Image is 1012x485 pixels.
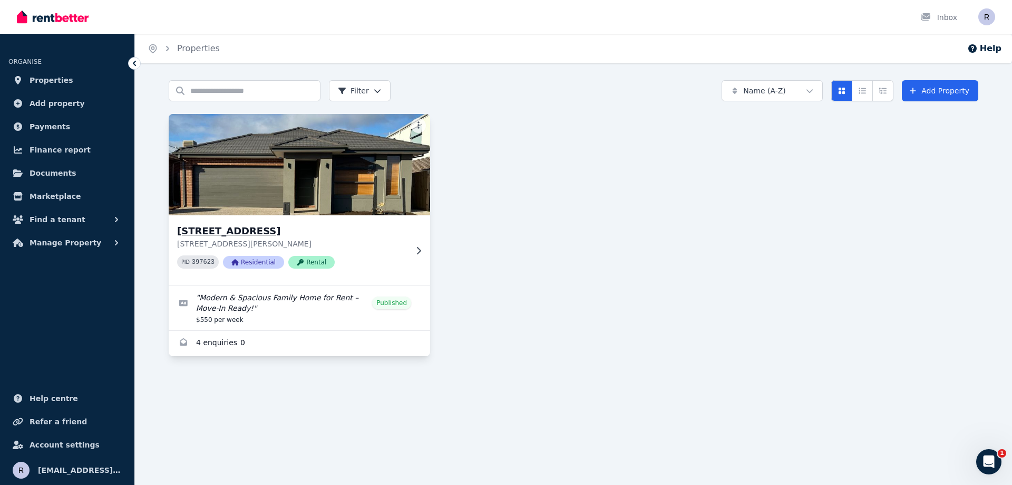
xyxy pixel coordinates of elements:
[998,449,1006,458] span: 1
[329,80,391,101] button: Filter
[411,118,426,133] button: More options
[8,434,126,455] a: Account settings
[978,8,995,25] img: rownal@yahoo.com.au
[8,209,126,230] button: Find a tenant
[13,462,30,479] img: rownal@yahoo.com.au
[17,9,89,25] img: RentBetter
[192,259,215,266] code: 397623
[177,239,407,249] p: [STREET_ADDRESS][PERSON_NAME]
[8,163,126,184] a: Documents
[8,58,42,65] span: ORGANISE
[135,34,232,63] nav: Breadcrumb
[169,286,430,330] a: Edit listing: Modern & Spacious Family Home for Rent – Move-In Ready!
[177,224,407,239] h3: [STREET_ADDRESS]
[902,80,978,101] a: Add Property
[169,114,430,286] a: 12 Brushwood Dr, Aintree[STREET_ADDRESS][STREET_ADDRESS][PERSON_NAME]PID 397623ResidentialRental
[8,411,126,432] a: Refer a friend
[338,85,369,96] span: Filter
[722,80,823,101] button: Name (A-Z)
[872,80,893,101] button: Expanded list view
[30,144,91,156] span: Finance report
[181,259,190,265] small: PID
[30,74,73,87] span: Properties
[169,331,430,356] a: Enquiries for 12 Brushwood Dr, Aintree
[288,256,335,269] span: Rental
[831,80,852,101] button: Card view
[30,120,70,133] span: Payments
[8,232,126,253] button: Manage Property
[177,43,220,53] a: Properties
[8,93,126,114] a: Add property
[8,139,126,160] a: Finance report
[38,464,122,477] span: [EMAIL_ADDRESS][DOMAIN_NAME]
[30,415,87,428] span: Refer a friend
[30,213,85,226] span: Find a tenant
[8,70,126,91] a: Properties
[852,80,873,101] button: Compact list view
[831,80,893,101] div: View options
[920,12,957,23] div: Inbox
[8,186,126,207] a: Marketplace
[30,97,85,110] span: Add property
[743,85,786,96] span: Name (A-Z)
[8,116,126,137] a: Payments
[30,190,81,203] span: Marketplace
[162,111,437,218] img: 12 Brushwood Dr, Aintree
[30,167,76,179] span: Documents
[967,42,1001,55] button: Help
[8,388,126,409] a: Help centre
[30,236,101,249] span: Manage Property
[223,256,284,269] span: Residential
[30,439,100,451] span: Account settings
[30,392,78,405] span: Help centre
[976,449,1001,474] iframe: Intercom live chat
